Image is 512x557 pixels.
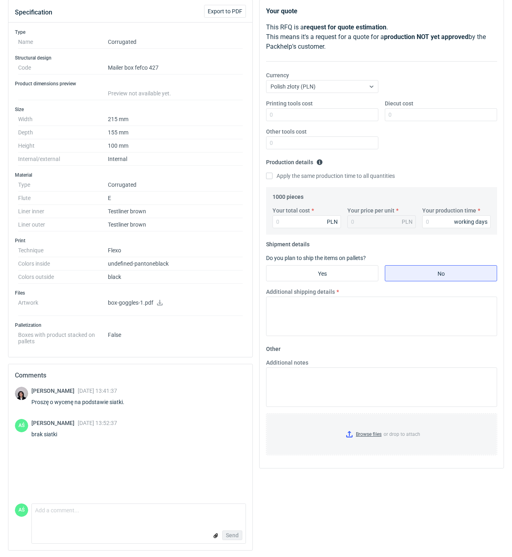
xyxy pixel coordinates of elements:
[266,23,497,52] p: This RFQ is a . This means it's a request for a quote for a by the Packhelp's customer.
[108,61,243,74] dd: Mailer box fefco 427
[15,55,246,61] h3: Structural design
[108,178,243,192] dd: Corrugated
[18,126,108,139] dt: Depth
[18,257,108,270] dt: Colors inside
[31,398,134,406] div: Proszę o wycenę na podstawie siatki.
[15,503,28,517] div: Adrian Świerżewski
[108,153,243,166] dd: Internal
[266,265,378,281] label: Yes
[402,218,413,226] div: PLN
[18,139,108,153] dt: Height
[384,33,469,41] strong: production NOT yet approved
[18,192,108,205] dt: Flute
[266,288,335,296] label: Additional shipping details
[385,108,497,121] input: 0
[266,136,378,149] input: 0
[222,530,242,540] button: Send
[15,237,246,244] h3: Print
[15,80,246,87] h3: Product dimensions preview
[15,371,246,380] h2: Comments
[385,265,497,281] label: No
[266,414,497,455] label: or drop to attach
[15,503,28,517] figcaption: AŚ
[422,215,491,228] input: 0
[18,113,108,126] dt: Width
[266,255,366,261] label: Do you plan to ship the items on pallets?
[266,156,323,165] legend: Production details
[78,420,117,426] span: [DATE] 13:52:37
[304,23,386,31] strong: request for quote estimation
[18,270,108,284] dt: Colors outside
[108,35,243,49] dd: Corrugated
[108,205,243,218] dd: Testliner brown
[31,420,78,426] span: [PERSON_NAME]
[108,299,243,307] p: box-goggles-1.pdf
[31,430,117,438] div: brak siatki
[266,7,297,15] strong: Your quote
[18,296,108,316] dt: Artwork
[15,172,246,178] h3: Material
[15,29,246,35] h3: Type
[108,257,243,270] dd: undefined-pantone black
[204,5,246,18] button: Export to PDF
[31,388,78,394] span: [PERSON_NAME]
[18,218,108,231] dt: Liner outer
[78,388,117,394] span: [DATE] 13:41:37
[15,387,28,400] img: Sebastian Markut
[108,192,243,205] dd: E
[266,128,307,136] label: Other tools cost
[108,113,243,126] dd: 215 mm
[15,322,246,328] h3: Palletization
[18,328,108,345] dt: Boxes with product stacked on pallets
[15,290,246,296] h3: Files
[18,178,108,192] dt: Type
[347,206,394,215] label: Your price per unit
[266,238,310,248] legend: Shipment details
[15,3,52,22] button: Specification
[273,190,303,200] legend: 1000 pieces
[18,61,108,74] dt: Code
[266,342,281,352] legend: Other
[266,359,308,367] label: Additional notes
[18,244,108,257] dt: Technique
[108,244,243,257] dd: Flexo
[108,270,243,284] dd: black
[273,206,310,215] label: Your total cost
[422,206,476,215] label: Your production time
[270,83,316,90] span: Polish złoty (PLN)
[18,153,108,166] dt: Internal/external
[266,99,313,107] label: Printing tools cost
[18,35,108,49] dt: Name
[108,328,243,345] dd: False
[108,218,243,231] dd: Testliner brown
[15,106,246,113] h3: Size
[108,139,243,153] dd: 100 mm
[18,205,108,218] dt: Liner inner
[15,419,28,432] figcaption: AŚ
[266,172,395,180] label: Apply the same production time to all quantities
[108,126,243,139] dd: 155 mm
[108,90,171,97] span: Preview not available yet.
[327,218,338,226] div: PLN
[454,218,487,226] div: working days
[266,108,378,121] input: 0
[273,215,341,228] input: 0
[15,419,28,432] div: Adrian Świerżewski
[385,99,413,107] label: Diecut cost
[266,71,289,79] label: Currency
[226,532,239,538] span: Send
[208,8,242,14] span: Export to PDF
